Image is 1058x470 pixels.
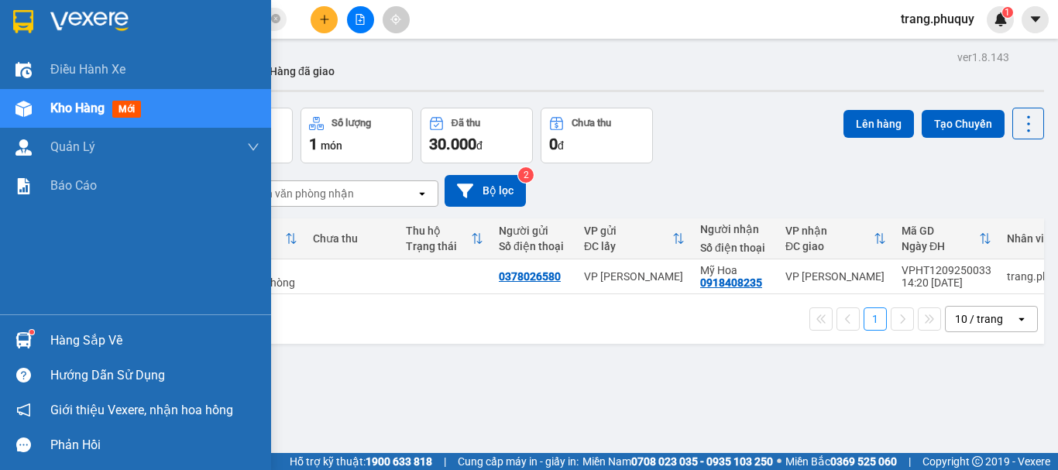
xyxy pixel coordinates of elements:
[429,135,476,153] span: 30.000
[785,225,874,237] div: VP nhận
[444,453,446,470] span: |
[778,218,894,259] th: Toggle SortBy
[445,175,526,207] button: Bộ lọc
[452,118,480,129] div: Đã thu
[390,14,401,25] span: aim
[700,242,770,254] div: Số điện thoại
[894,218,999,259] th: Toggle SortBy
[499,270,561,283] div: 0378026580
[301,108,413,163] button: Số lượng1món
[50,137,95,156] span: Quản Lý
[15,178,32,194] img: solution-icon
[584,225,672,237] div: VP gửi
[50,329,259,352] div: Hàng sắp về
[582,453,773,470] span: Miền Nam
[16,437,31,452] span: message
[864,307,887,331] button: 1
[902,240,979,252] div: Ngày ĐH
[15,332,32,348] img: warehouse-icon
[313,232,390,245] div: Chưa thu
[15,62,32,78] img: warehouse-icon
[50,400,233,420] span: Giới thiệu Vexere, nhận hoa hồng
[476,139,483,152] span: đ
[50,364,259,387] div: Hướng dẫn sử dụng
[902,264,991,276] div: VPHT1209250033
[700,264,770,276] div: Mỹ Hoa
[15,101,32,117] img: warehouse-icon
[16,368,31,383] span: question-circle
[499,225,569,237] div: Người gửi
[576,218,692,259] th: Toggle SortBy
[355,14,366,25] span: file-add
[416,187,428,200] svg: open
[398,218,491,259] th: Toggle SortBy
[584,240,672,252] div: ĐC lấy
[584,270,685,283] div: VP [PERSON_NAME]
[406,240,471,252] div: Trạng thái
[331,118,371,129] div: Số lượng
[1022,6,1049,33] button: caret-down
[366,455,432,468] strong: 1900 633 818
[1015,313,1028,325] svg: open
[29,330,34,334] sup: 1
[777,458,781,465] span: ⚪️
[549,135,558,153] span: 0
[16,403,31,417] span: notification
[50,176,97,195] span: Báo cáo
[257,53,347,90] button: Hàng đã giao
[572,118,611,129] div: Chưa thu
[290,453,432,470] span: Hỗ trợ kỹ thuật:
[50,434,259,457] div: Phản hồi
[421,108,533,163] button: Đã thu30.000đ
[321,139,342,152] span: món
[13,10,33,33] img: logo-vxr
[271,12,280,27] span: close-circle
[785,270,886,283] div: VP [PERSON_NAME]
[247,186,354,201] div: Chọn văn phòng nhận
[902,225,979,237] div: Mã GD
[1002,7,1013,18] sup: 1
[830,455,897,468] strong: 0369 525 060
[1005,7,1010,18] span: 1
[541,108,653,163] button: Chưa thu0đ
[888,9,987,29] span: trang.phuquy
[922,110,1005,138] button: Tạo Chuyến
[458,453,579,470] span: Cung cấp máy in - giấy in:
[247,141,259,153] span: down
[518,167,534,183] sup: 2
[955,311,1003,327] div: 10 / trang
[112,101,141,118] span: mới
[319,14,330,25] span: plus
[902,276,991,289] div: 14:20 [DATE]
[700,276,762,289] div: 0918408235
[785,453,897,470] span: Miền Bắc
[499,240,569,252] div: Số điện thoại
[994,12,1008,26] img: icon-new-feature
[700,223,770,235] div: Người nhận
[311,6,338,33] button: plus
[271,14,280,23] span: close-circle
[785,240,874,252] div: ĐC giao
[631,455,773,468] strong: 0708 023 035 - 0935 103 250
[383,6,410,33] button: aim
[957,49,1009,66] div: ver 1.8.143
[309,135,318,153] span: 1
[972,456,983,467] span: copyright
[50,101,105,115] span: Kho hàng
[1029,12,1043,26] span: caret-down
[15,139,32,156] img: warehouse-icon
[558,139,564,152] span: đ
[843,110,914,138] button: Lên hàng
[347,6,374,33] button: file-add
[406,225,471,237] div: Thu hộ
[50,60,125,79] span: Điều hành xe
[909,453,911,470] span: |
